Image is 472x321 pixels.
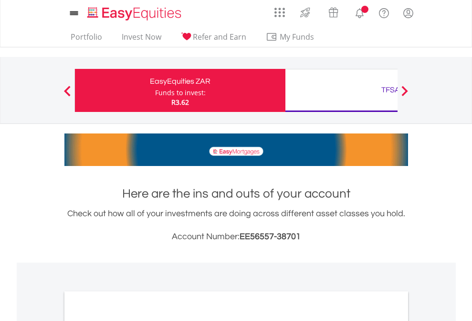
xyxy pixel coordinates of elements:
[297,5,313,20] img: thrive-v2.svg
[64,185,408,202] h1: Here are the ins and outs of your account
[58,90,77,100] button: Previous
[268,2,291,18] a: AppsGrid
[319,2,347,20] a: Vouchers
[85,6,185,22] img: EasyEquities_Logo.png
[84,2,185,22] a: Home page
[64,207,408,244] div: Check out how all of your investments are doing across different asset classes you hold.
[372,2,396,22] a: FAQ's and Support
[274,7,285,18] img: grid-menu-icon.svg
[347,2,372,22] a: Notifications
[67,32,106,47] a: Portfolio
[81,75,280,88] div: EasyEquities ZAR
[193,32,246,42] span: Refer and Earn
[325,5,341,20] img: vouchers-v2.svg
[118,32,165,47] a: Invest Now
[155,88,206,98] div: Funds to invest:
[171,98,189,107] span: R3.62
[396,2,420,23] a: My Profile
[395,90,414,100] button: Next
[240,232,301,241] span: EE56557-38701
[177,32,250,47] a: Refer and Earn
[64,230,408,244] h3: Account Number:
[64,133,408,166] img: EasyMortage Promotion Banner
[266,31,328,43] span: My Funds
